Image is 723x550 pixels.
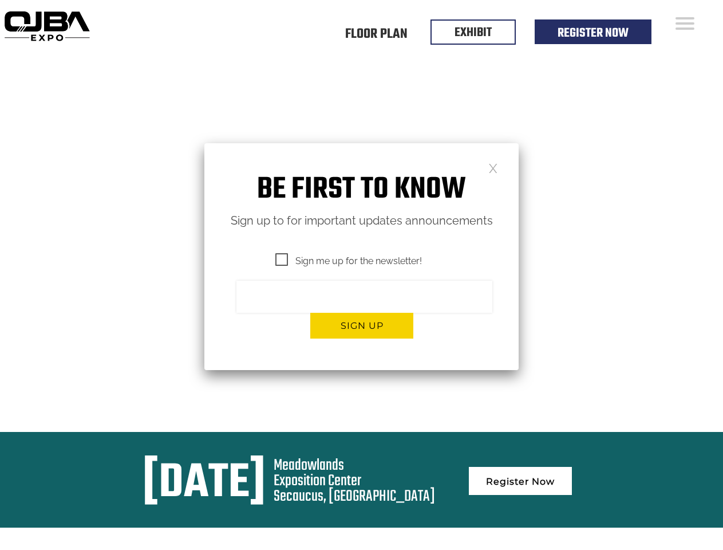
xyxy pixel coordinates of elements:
span: Sign me up for the newsletter! [275,254,422,268]
div: [DATE] [143,458,266,510]
h1: Be first to know [204,172,519,208]
button: Sign up [310,313,413,339]
a: Register Now [469,467,572,495]
a: Close [488,163,498,172]
a: Register Now [558,23,629,43]
p: Sign up to for important updates announcements [204,211,519,231]
div: Meadowlands Exposition Center Secaucus, [GEOGRAPHIC_DATA] [274,458,435,504]
a: EXHIBIT [455,23,492,42]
